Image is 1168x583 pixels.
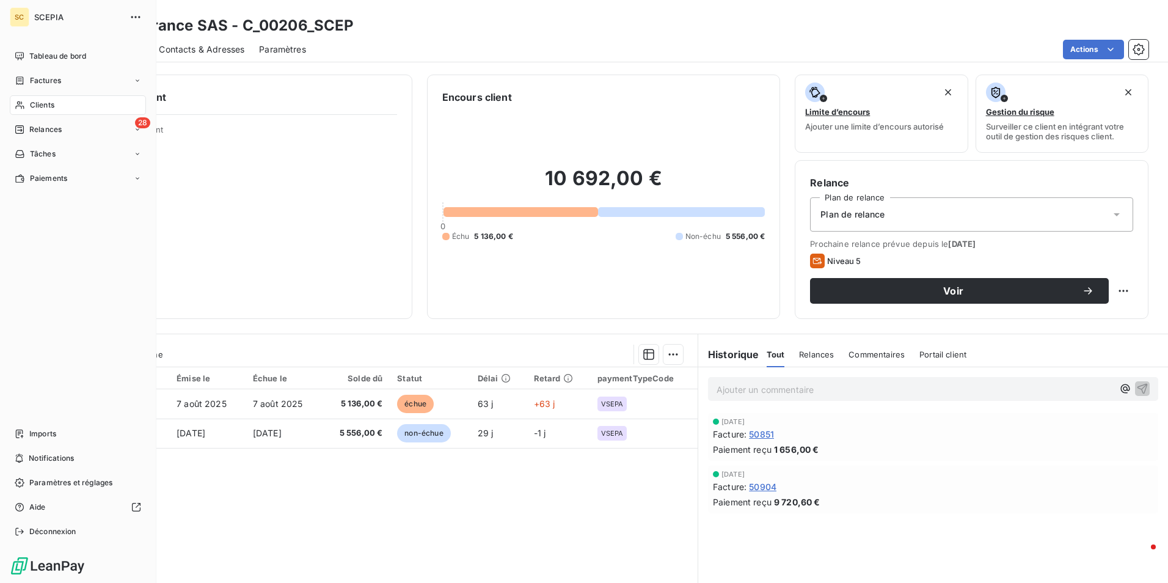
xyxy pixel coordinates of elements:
span: SCEPIA [34,12,122,22]
button: Actions [1063,40,1124,59]
span: 9 720,60 € [774,496,820,508]
span: Tout [767,350,785,359]
div: Solde dû [329,373,383,383]
span: Déconnexion [29,526,76,537]
span: Tableau de bord [29,51,86,62]
h6: Informations client [74,90,397,105]
button: Voir [810,278,1109,304]
span: Commentaires [849,350,905,359]
span: 29 j [478,428,494,438]
span: [DATE] [948,239,976,249]
span: Paiement reçu [713,496,772,508]
span: Niveau 5 [827,256,861,266]
span: [DATE] [177,428,205,438]
span: Aide [29,502,46,513]
span: Contacts & Adresses [159,43,244,56]
h3: SCC France SAS - C_00206_SCEP [108,15,354,37]
span: Propriétés Client [98,125,397,142]
span: Notifications [29,453,74,464]
span: +63 j [534,398,555,409]
span: 63 j [478,398,494,409]
div: Délai [478,373,519,383]
span: Surveiller ce client en intégrant votre outil de gestion des risques client. [986,122,1138,141]
h2: 10 692,00 € [442,166,765,203]
span: Factures [30,75,61,86]
span: Relances [799,350,834,359]
span: Facture : [713,428,746,441]
img: Logo LeanPay [10,556,86,576]
button: Gestion du risqueSurveiller ce client en intégrant votre outil de gestion des risques client. [976,75,1148,153]
button: Limite d’encoursAjouter une limite d’encours autorisé [795,75,968,153]
span: [DATE] [721,471,745,478]
span: 7 août 2025 [253,398,303,409]
span: 7 août 2025 [177,398,227,409]
span: Échu [452,231,470,242]
span: Limite d’encours [805,107,870,117]
h6: Historique [698,347,759,362]
span: Paiements [30,173,67,184]
span: non-échue [397,424,450,442]
span: 5 136,00 € [329,398,383,410]
span: 50851 [749,428,774,441]
span: -1 j [534,428,546,438]
div: Statut [397,373,463,383]
span: Clients [30,100,54,111]
div: paymentTypeCode [597,373,690,383]
div: SC [10,7,29,27]
div: Échue le [253,373,315,383]
span: Non-échu [685,231,721,242]
span: échue [397,395,434,413]
span: Paramètres et réglages [29,477,112,488]
span: Gestion du risque [986,107,1054,117]
span: [DATE] [721,418,745,425]
span: Prochaine relance prévue depuis le [810,239,1133,249]
a: Aide [10,497,146,517]
h6: Encours client [442,90,512,105]
span: 5 556,00 € [329,427,383,439]
span: 5 556,00 € [726,231,765,242]
iframe: Intercom live chat [1126,541,1156,571]
span: 28 [135,117,150,128]
span: Plan de relance [820,208,885,221]
span: Paiement reçu [713,443,772,456]
span: Imports [29,428,56,439]
span: Facture : [713,480,746,493]
span: 5 136,00 € [474,231,513,242]
span: Tâches [30,148,56,159]
span: VSEPA [601,430,624,437]
h6: Relance [810,175,1133,190]
span: Portail client [919,350,966,359]
span: VSEPA [601,400,624,408]
span: 1 656,00 € [774,443,819,456]
span: Ajouter une limite d’encours autorisé [805,122,944,131]
span: Paramètres [259,43,306,56]
span: Relances [29,124,62,135]
span: [DATE] [253,428,282,438]
span: 0 [440,221,445,231]
div: Émise le [177,373,238,383]
div: Retard [534,373,583,383]
span: 50904 [749,480,776,493]
span: Voir [825,286,1082,296]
